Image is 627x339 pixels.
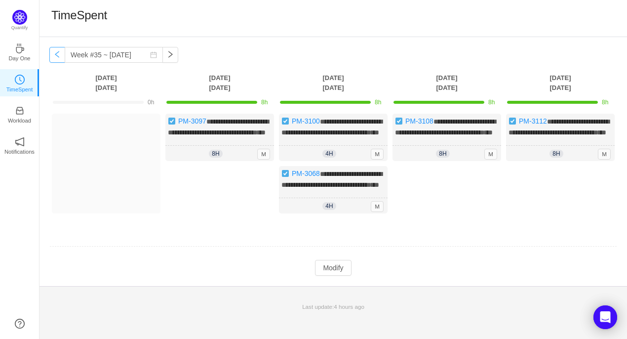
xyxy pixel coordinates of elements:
p: Notifications [4,147,35,156]
span: Last update: [302,303,364,310]
div: Open Intercom Messenger [593,305,617,329]
span: 8h [261,99,268,106]
button: Modify [315,260,351,276]
span: 4h [322,202,336,210]
th: [DATE] [DATE] [390,73,504,93]
th: [DATE] [DATE] [163,73,276,93]
th: [DATE] [DATE] [504,73,617,93]
img: Quantify [12,10,27,25]
button: icon: right [162,47,178,63]
i: icon: notification [15,137,25,147]
span: 8h [375,99,381,106]
span: M [371,149,384,160]
img: 10738 [395,117,403,125]
a: icon: clock-circleTimeSpent [15,78,25,87]
span: M [598,149,611,160]
img: 10738 [509,117,516,125]
span: 8h [602,99,608,106]
th: [DATE] [DATE] [49,73,163,93]
span: 8h [549,150,563,158]
button: icon: left [49,47,65,63]
h1: TimeSpent [51,8,107,23]
span: M [257,149,270,160]
span: M [371,201,384,212]
th: [DATE] [DATE] [276,73,390,93]
a: PM-3112 [519,117,547,125]
input: Select a week [65,47,163,63]
img: 10738 [281,169,289,177]
span: 8h [488,99,495,106]
a: icon: inboxWorkload [15,109,25,119]
img: 10738 [168,117,176,125]
a: PM-3100 [292,117,320,125]
i: icon: inbox [15,106,25,116]
img: 10738 [281,117,289,125]
span: M [484,149,497,160]
p: Day One [8,54,30,63]
a: icon: coffeeDay One [15,46,25,56]
span: 8h [209,150,222,158]
span: 4h [322,150,336,158]
i: icon: calendar [150,51,157,58]
a: icon: notificationNotifications [15,140,25,150]
a: PM-3097 [178,117,206,125]
i: icon: clock-circle [15,75,25,85]
a: icon: question-circle [15,319,25,329]
span: 4 hours ago [334,303,364,310]
a: PM-3108 [405,117,433,125]
p: Workload [8,116,31,125]
span: 8h [436,150,449,158]
a: PM-3068 [292,169,320,177]
p: Quantify [11,25,28,32]
p: TimeSpent [6,85,33,94]
span: 0h [148,99,154,106]
i: icon: coffee [15,43,25,53]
